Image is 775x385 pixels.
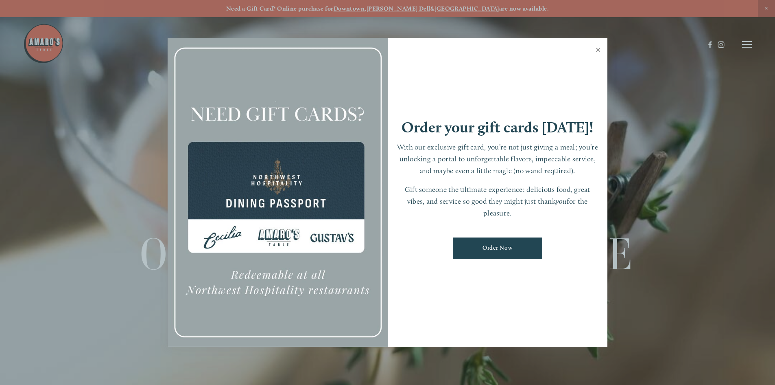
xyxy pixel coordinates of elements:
em: you [556,197,567,205]
h1: Order your gift cards [DATE]! [402,120,594,135]
a: Order Now [453,238,542,259]
p: Gift someone the ultimate experience: delicious food, great vibes, and service so good they might... [396,184,600,219]
p: With our exclusive gift card, you’re not just giving a meal; you’re unlocking a portal to unforge... [396,141,600,176]
a: Close [590,40,606,62]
